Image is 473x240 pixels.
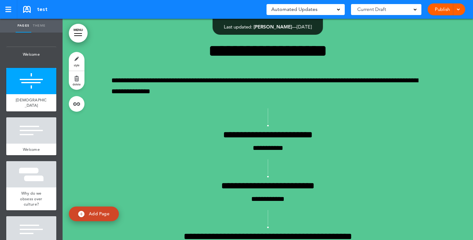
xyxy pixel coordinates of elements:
[89,211,109,217] span: Add Page
[31,19,47,33] a: Theme
[69,207,119,221] a: Add Page
[69,71,84,90] a: delete
[6,94,56,111] a: [DEMOGRAPHIC_DATA]
[224,24,252,30] span: Last updated:
[69,24,88,43] a: MENU
[357,5,386,14] span: Current Draft
[6,187,56,210] a: Why do we obsess over culture?
[20,191,42,207] span: Why do we obsess over culture?
[271,5,318,14] span: Automated Updates
[254,24,292,30] span: [PERSON_NAME]
[73,82,81,86] span: delete
[16,97,47,108] span: [DEMOGRAPHIC_DATA]
[69,52,84,71] a: style
[23,147,40,152] span: Welcome
[16,19,31,33] a: Pages
[297,24,312,30] span: [DATE]
[6,144,56,156] a: Welcome
[224,24,312,29] div: —
[78,211,84,217] img: add.svg
[432,3,452,15] a: Publish
[6,47,56,62] span: Welcome
[74,63,79,67] span: style
[37,6,48,13] span: test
